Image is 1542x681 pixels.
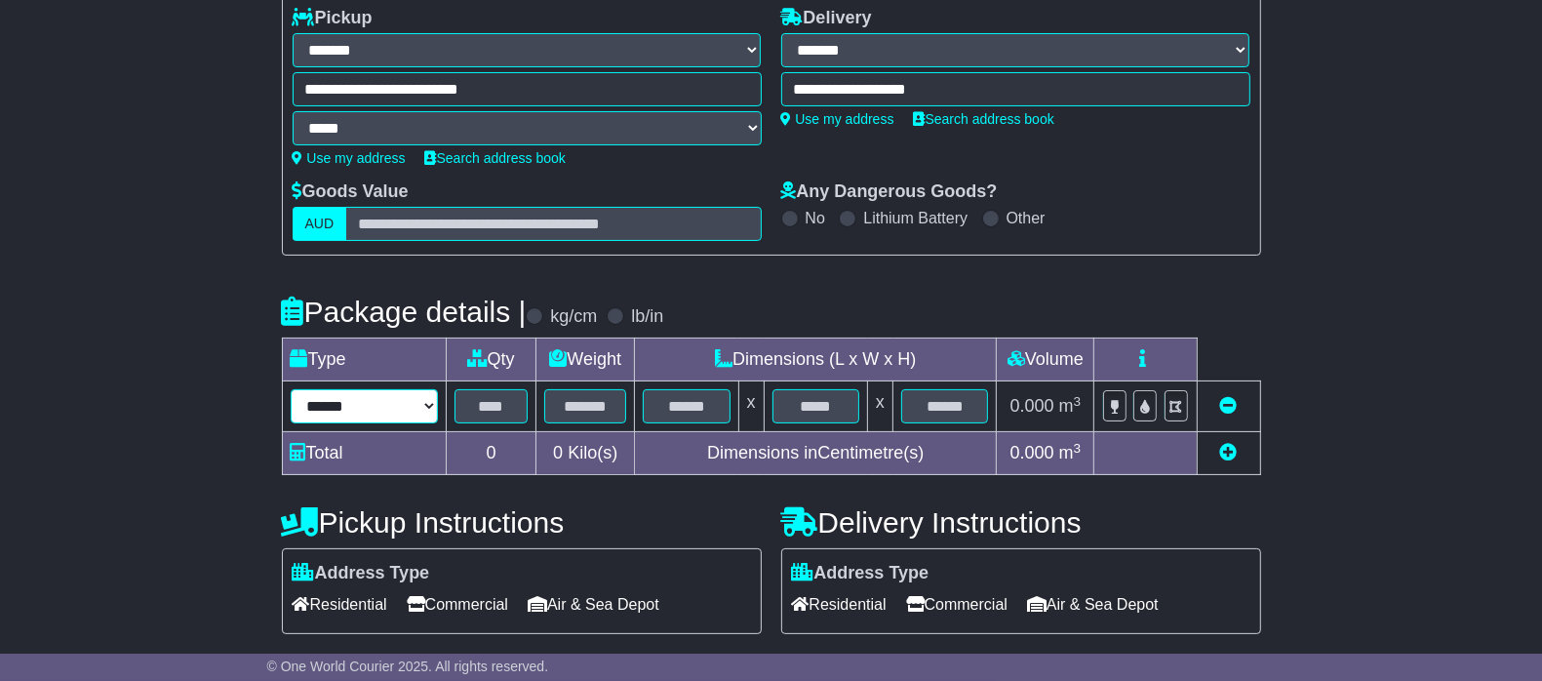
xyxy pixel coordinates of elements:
label: Goods Value [293,181,409,203]
h4: Delivery Instructions [781,506,1261,539]
span: Commercial [906,589,1008,620]
h4: Package details | [282,296,527,328]
td: Dimensions in Centimetre(s) [635,432,997,475]
span: Residential [792,589,887,620]
span: Commercial [407,589,508,620]
sup: 3 [1074,441,1082,456]
label: No [806,209,825,227]
label: Delivery [781,8,872,29]
span: © One World Courier 2025. All rights reserved. [267,659,549,674]
td: Total [282,432,446,475]
td: x [868,381,893,432]
span: Residential [293,589,387,620]
h4: Pickup Instructions [282,506,762,539]
a: Search address book [425,150,566,166]
td: Kilo(s) [536,432,635,475]
a: Search address book [914,111,1054,127]
td: x [738,381,764,432]
label: Other [1007,209,1046,227]
sup: 3 [1074,394,1082,409]
label: Lithium Battery [863,209,968,227]
td: 0 [446,432,536,475]
a: Use my address [293,150,406,166]
label: Any Dangerous Goods? [781,181,998,203]
td: Qty [446,339,536,381]
td: Volume [997,339,1094,381]
span: Air & Sea Depot [1027,589,1159,620]
td: Dimensions (L x W x H) [635,339,997,381]
span: m [1059,443,1082,462]
span: Air & Sea Depot [528,589,659,620]
span: 0 [553,443,563,462]
td: Weight [536,339,635,381]
a: Remove this item [1220,396,1238,416]
label: kg/cm [550,306,597,328]
a: Add new item [1220,443,1238,462]
span: 0.000 [1010,443,1054,462]
span: m [1059,396,1082,416]
label: Address Type [293,563,430,584]
label: Pickup [293,8,373,29]
td: Type [282,339,446,381]
label: lb/in [631,306,663,328]
span: 0.000 [1010,396,1054,416]
a: Use my address [781,111,894,127]
label: Address Type [792,563,929,584]
label: AUD [293,207,347,241]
